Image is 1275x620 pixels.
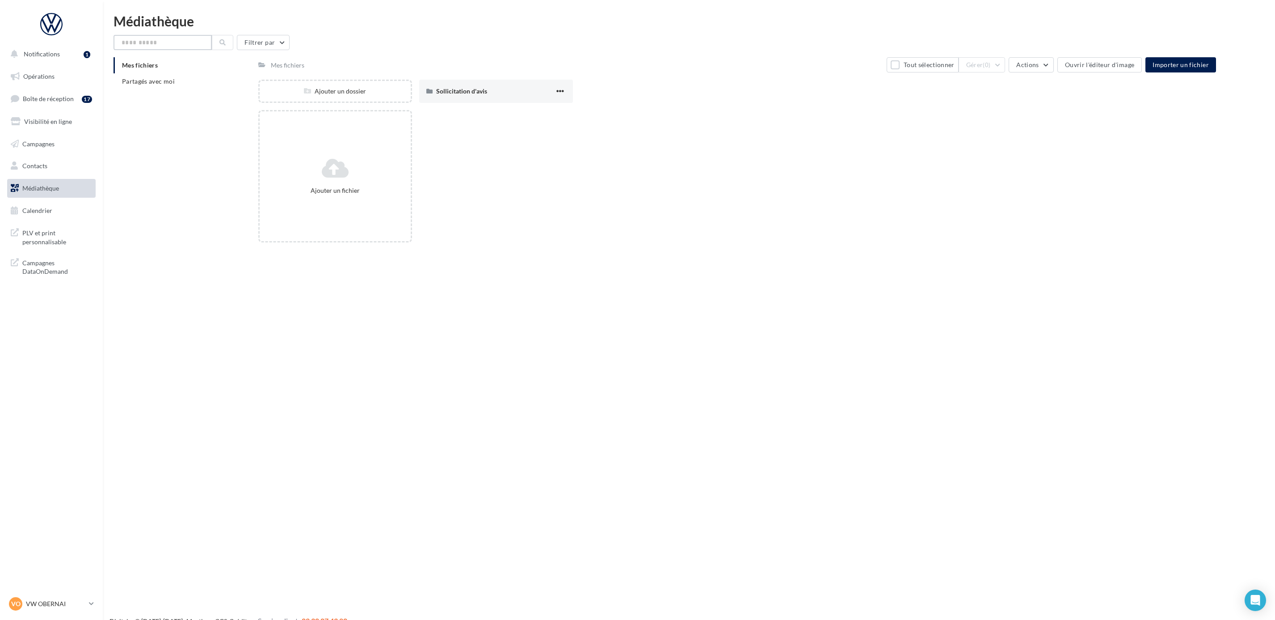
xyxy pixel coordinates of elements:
[24,118,72,125] span: Visibilité en ligne
[5,157,97,175] a: Contacts
[5,45,94,64] button: Notifications 1
[263,186,407,195] div: Ajouter un fichier
[271,61,304,70] div: Mes fichiers
[22,257,92,276] span: Campagnes DataOnDemand
[23,72,55,80] span: Opérations
[1009,57,1053,72] button: Actions
[7,595,96,612] a: VO VW OBERNAI
[84,51,90,58] div: 1
[122,77,175,85] span: Partagés avec moi
[82,96,92,103] div: 17
[5,223,97,250] a: PLV et print personnalisable
[22,184,59,192] span: Médiathèque
[26,599,85,608] p: VW OBERNAI
[959,57,1006,72] button: Gérer(0)
[237,35,290,50] button: Filtrer par
[1016,61,1039,68] span: Actions
[24,50,60,58] span: Notifications
[1153,61,1209,68] span: Importer un fichier
[22,140,55,147] span: Campagnes
[5,112,97,131] a: Visibilité en ligne
[436,87,487,95] span: Sollicitation d'avis
[5,179,97,198] a: Médiathèque
[983,61,990,68] span: (0)
[5,253,97,280] a: Campagnes DataOnDemand
[22,162,47,170] span: Contacts
[1245,590,1266,611] div: Open Intercom Messenger
[122,61,158,69] span: Mes fichiers
[5,201,97,220] a: Calendrier
[1057,57,1142,72] button: Ouvrir l'éditeur d'image
[1145,57,1216,72] button: Importer un fichier
[5,135,97,153] a: Campagnes
[114,14,1264,28] div: Médiathèque
[23,95,74,102] span: Boîte de réception
[5,89,97,108] a: Boîte de réception17
[22,207,52,214] span: Calendrier
[11,599,21,608] span: VO
[260,87,411,96] div: Ajouter un dossier
[5,67,97,86] a: Opérations
[22,227,92,246] span: PLV et print personnalisable
[887,57,958,72] button: Tout sélectionner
